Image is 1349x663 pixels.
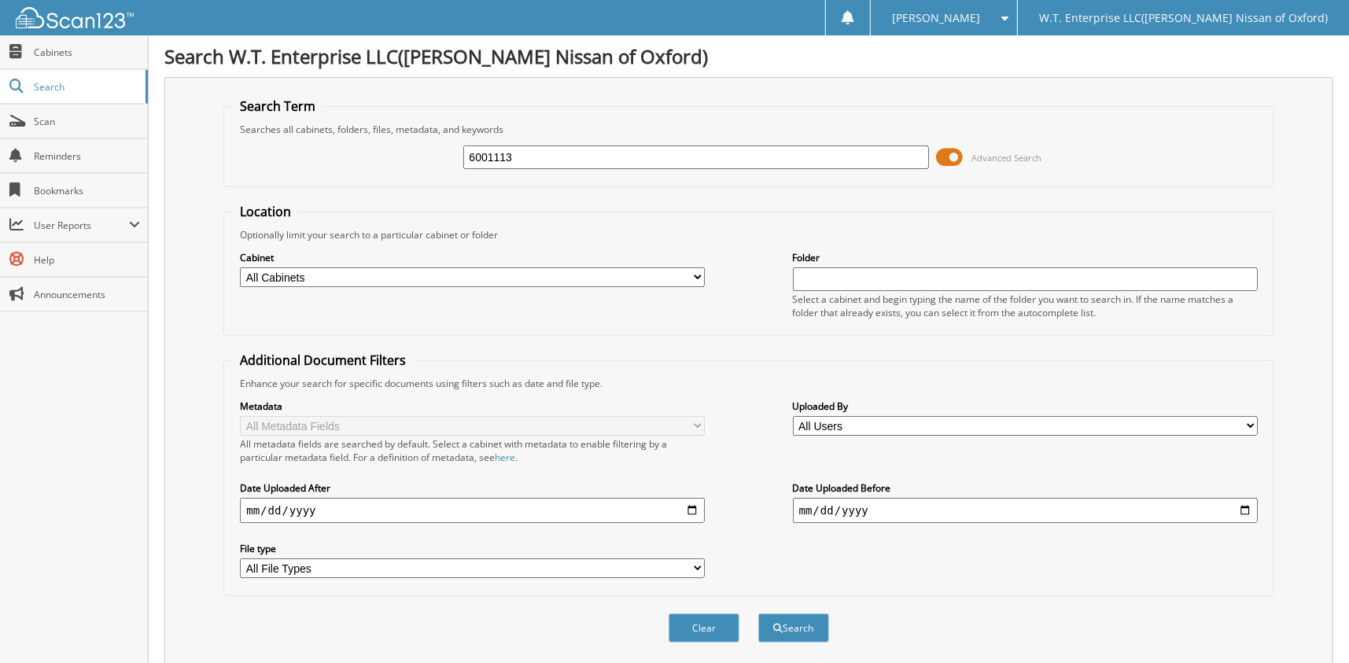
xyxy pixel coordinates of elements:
label: Metadata [240,400,705,413]
legend: Additional Document Filters [232,352,414,369]
span: Scan [34,115,140,128]
h1: Search W.T. Enterprise LLC([PERSON_NAME] Nissan of Oxford) [164,43,1333,69]
span: W.T. Enterprise LLC([PERSON_NAME] Nissan of Oxford) [1039,13,1328,23]
legend: Location [232,203,299,220]
label: Cabinet [240,251,705,264]
button: Clear [669,613,739,643]
div: Searches all cabinets, folders, files, metadata, and keywords [232,123,1265,136]
label: Folder [793,251,1258,264]
input: end [793,498,1258,523]
span: Announcements [34,288,140,301]
div: All metadata fields are searched by default. Select a cabinet with metadata to enable filtering b... [240,437,705,464]
div: Enhance your search for specific documents using filters such as date and file type. [232,377,1265,390]
label: Date Uploaded Before [793,481,1258,495]
label: File type [240,542,705,555]
span: Bookmarks [34,184,140,197]
a: here [495,451,515,464]
span: Cabinets [34,46,140,59]
input: start [240,498,705,523]
span: Search [34,80,138,94]
img: scan123-logo-white.svg [16,7,134,28]
button: Search [758,613,829,643]
span: Help [34,253,140,267]
legend: Search Term [232,98,323,115]
div: Optionally limit your search to a particular cabinet or folder [232,228,1265,241]
span: Reminders [34,149,140,163]
label: Date Uploaded After [240,481,705,495]
label: Uploaded By [793,400,1258,413]
span: Advanced Search [972,152,1042,164]
div: Select a cabinet and begin typing the name of the folder you want to search in. If the name match... [793,293,1258,319]
span: [PERSON_NAME] [893,13,981,23]
span: User Reports [34,219,129,232]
